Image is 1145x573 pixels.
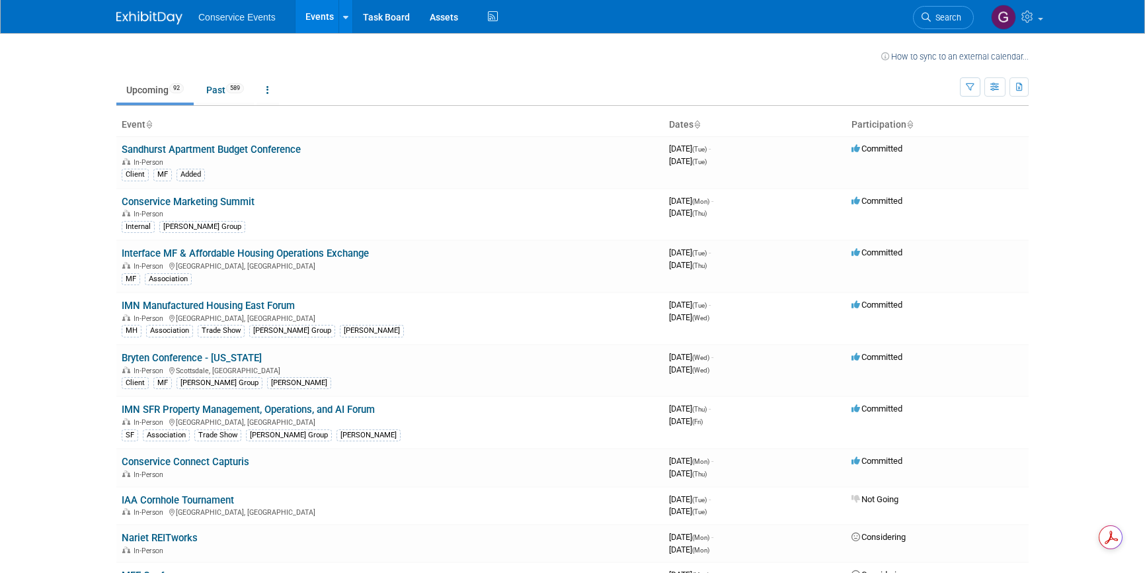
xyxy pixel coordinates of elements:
a: Conservice Connect Capturis [122,456,249,468]
img: In-Person Event [122,210,130,216]
div: MF [153,377,172,389]
div: Trade Show [194,429,241,441]
div: Scottsdale, [GEOGRAPHIC_DATA] [122,365,658,375]
span: (Tue) [692,158,707,165]
span: Committed [851,196,902,206]
span: [DATE] [669,144,711,154]
span: (Thu) [692,262,707,269]
img: In-Person Event [122,470,130,477]
span: In-Person [134,262,167,271]
img: In-Person Event [122,547,130,553]
span: [DATE] [669,196,713,206]
img: In-Person Event [122,158,130,165]
img: In-Person Event [122,314,130,321]
span: [DATE] [669,156,707,166]
div: MF [122,273,140,285]
span: In-Person [134,314,167,323]
span: (Tue) [692,146,707,153]
span: 589 [226,83,244,93]
span: Search [931,13,961,22]
span: Conservice Events [198,12,276,22]
a: Bryten Conference - [US_STATE] [122,352,262,364]
th: Event [116,114,664,136]
span: - [709,404,711,414]
span: [DATE] [669,506,707,516]
div: [PERSON_NAME] Group [177,377,262,389]
span: In-Person [134,547,167,555]
div: [PERSON_NAME] [340,325,404,337]
img: ExhibitDay [116,11,182,24]
a: Sort by Event Name [145,119,152,130]
div: [GEOGRAPHIC_DATA], [GEOGRAPHIC_DATA] [122,416,658,427]
span: Considering [851,532,906,542]
a: Interface MF & Affordable Housing Operations Exchange [122,247,369,259]
span: [DATE] [669,545,709,554]
span: 92 [169,83,184,93]
div: Trade Show [198,325,245,337]
span: - [709,494,711,504]
span: (Thu) [692,406,707,413]
div: Internal [122,221,155,233]
div: [GEOGRAPHIC_DATA], [GEOGRAPHIC_DATA] [122,260,658,271]
span: (Tue) [692,496,707,504]
span: Committed [851,144,902,154]
img: Gayle Reese [991,5,1016,30]
div: Association [146,325,193,337]
span: (Thu) [692,470,707,478]
span: - [709,300,711,310]
a: How to sync to an external calendar... [881,52,1029,62]
span: (Tue) [692,302,707,309]
span: - [711,352,713,362]
div: Association [143,429,190,441]
a: Sort by Participation Type [906,119,913,130]
th: Dates [664,114,846,136]
span: [DATE] [669,416,703,426]
div: Client [122,377,149,389]
img: In-Person Event [122,418,130,425]
span: - [711,456,713,466]
div: Association [145,273,192,285]
a: Search [913,6,974,29]
div: [PERSON_NAME] Group [249,325,335,337]
span: In-Person [134,508,167,517]
span: In-Person [134,367,167,375]
span: In-Person [134,418,167,427]
span: [DATE] [669,260,707,270]
div: [PERSON_NAME] Group [246,429,332,441]
span: [DATE] [669,532,713,542]
a: Conservice Marketing Summit [122,196,255,208]
div: [GEOGRAPHIC_DATA], [GEOGRAPHIC_DATA] [122,312,658,323]
a: IAA Cornhole Tournament [122,494,234,506]
span: [DATE] [669,352,713,362]
div: SF [122,429,138,441]
div: Client [122,169,149,181]
span: - [711,196,713,206]
span: (Wed) [692,367,709,374]
span: (Fri) [692,418,703,425]
span: [DATE] [669,468,707,478]
div: MF [153,169,172,181]
div: Added [177,169,205,181]
span: - [711,532,713,542]
span: (Mon) [692,547,709,554]
span: Committed [851,247,902,257]
img: In-Person Event [122,508,130,515]
span: (Thu) [692,210,707,217]
span: (Mon) [692,534,709,541]
span: Committed [851,300,902,310]
span: [DATE] [669,404,711,414]
span: In-Person [134,470,167,479]
a: Sort by Start Date [693,119,700,130]
span: In-Person [134,158,167,167]
span: [DATE] [669,494,711,504]
span: Not Going [851,494,898,504]
span: In-Person [134,210,167,218]
span: (Mon) [692,198,709,205]
div: [PERSON_NAME] [267,377,331,389]
span: [DATE] [669,312,709,322]
span: Committed [851,456,902,466]
span: [DATE] [669,247,711,257]
span: (Tue) [692,249,707,257]
span: (Wed) [692,314,709,322]
img: In-Person Event [122,262,130,269]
